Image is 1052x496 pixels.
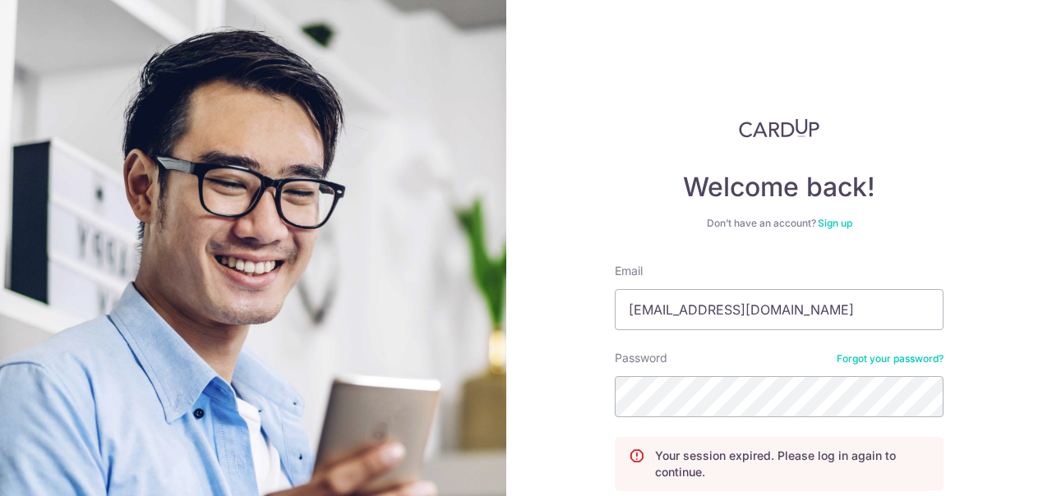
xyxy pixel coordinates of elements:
a: Forgot your password? [837,352,944,365]
label: Password [615,350,667,366]
a: Sign up [818,217,852,229]
p: Your session expired. Please log in again to continue. [655,448,930,480]
input: Enter your Email [615,289,944,330]
div: Don’t have an account? [615,217,944,230]
img: CardUp Logo [739,118,819,138]
h4: Welcome back! [615,171,944,204]
label: Email [615,263,643,279]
